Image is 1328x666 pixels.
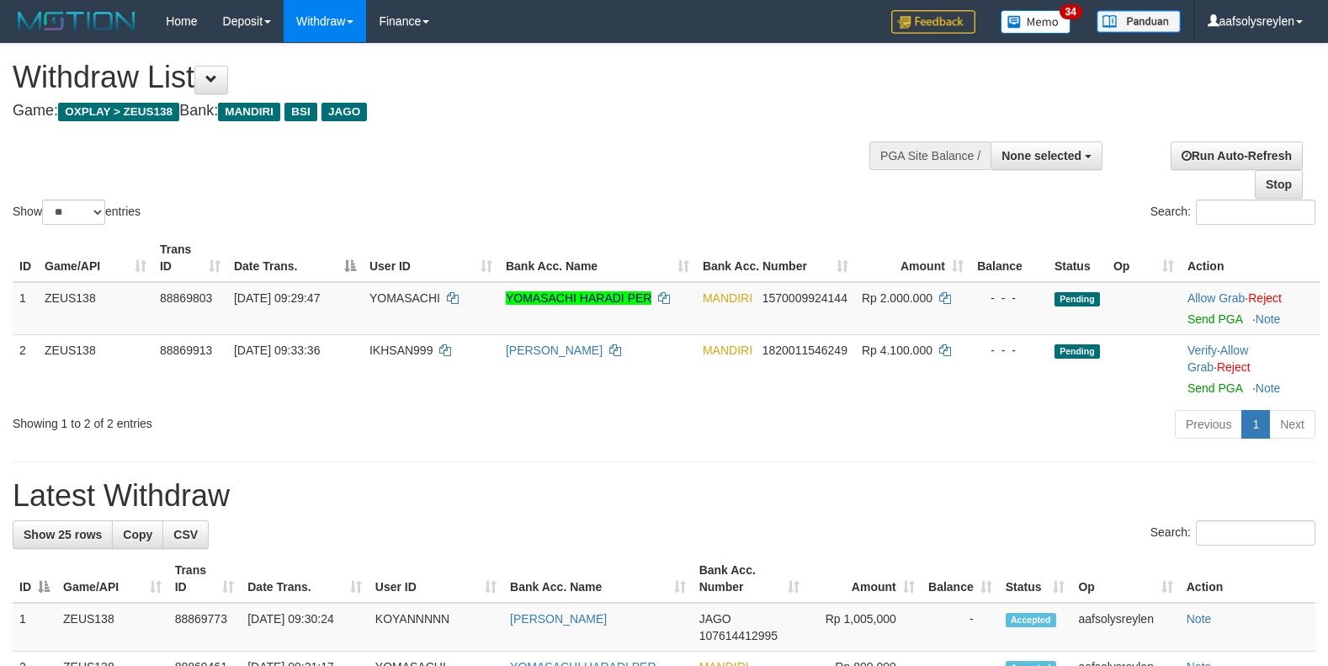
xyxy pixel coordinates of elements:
a: Previous [1175,410,1242,439]
span: 88869913 [160,344,212,357]
td: ZEUS138 [56,603,168,652]
img: Button%20Memo.svg [1001,10,1071,34]
a: 1 [1241,410,1270,439]
th: Bank Acc. Name: activate to sort column ascending [499,234,696,282]
td: aafsolysreylen [1071,603,1179,652]
td: · · [1181,334,1320,403]
span: JAGO [321,103,367,121]
label: Search: [1150,200,1315,225]
span: CSV [173,528,198,541]
span: None selected [1001,149,1081,163]
th: Date Trans.: activate to sort column ascending [241,555,369,603]
th: Op: activate to sort column ascending [1071,555,1179,603]
span: Accepted [1006,613,1056,627]
th: Balance: activate to sort column ascending [922,555,999,603]
td: 1 [13,282,38,335]
td: · [1181,282,1320,335]
img: MOTION_logo.png [13,8,141,34]
span: MANDIRI [703,344,752,357]
span: · [1187,291,1248,305]
span: Copy 107614412995 to clipboard [699,629,778,642]
img: panduan.png [1097,10,1181,33]
span: [DATE] 09:29:47 [234,291,320,305]
th: Status: activate to sort column ascending [999,555,1072,603]
a: Copy [112,520,163,549]
th: Op: activate to sort column ascending [1107,234,1181,282]
th: User ID: activate to sort column ascending [369,555,503,603]
a: Run Auto-Refresh [1171,141,1303,170]
a: Send PGA [1187,312,1242,326]
td: 1 [13,603,56,652]
td: [DATE] 09:30:24 [241,603,369,652]
a: Send PGA [1187,381,1242,395]
th: Status [1048,234,1107,282]
label: Show entries [13,200,141,225]
th: Trans ID: activate to sort column ascending [168,555,242,603]
span: 88869803 [160,291,212,305]
td: KOYANNNNN [369,603,503,652]
span: MANDIRI [218,103,280,121]
td: ZEUS138 [38,334,153,403]
select: Showentries [42,200,105,225]
th: Game/API: activate to sort column ascending [38,234,153,282]
a: Allow Grab [1187,291,1245,305]
h1: Withdraw List [13,61,869,94]
span: Rp 4.100.000 [862,344,932,357]
td: ZEUS138 [38,282,153,335]
span: IKHSAN999 [369,344,433,357]
th: User ID: activate to sort column ascending [363,234,499,282]
span: 34 [1060,4,1082,19]
span: Rp 2.000.000 [862,291,932,305]
span: YOMASACHI [369,291,440,305]
img: Feedback.jpg [891,10,975,34]
span: Pending [1054,292,1100,306]
th: ID: activate to sort column descending [13,555,56,603]
a: Show 25 rows [13,520,113,549]
a: Verify [1187,344,1217,357]
span: Copy 1820011546249 to clipboard [762,344,847,357]
th: Game/API: activate to sort column ascending [56,555,168,603]
span: BSI [284,103,317,121]
th: Balance [970,234,1048,282]
a: Allow Grab [1187,344,1248,374]
span: MANDIRI [703,291,752,305]
a: Note [1187,612,1212,626]
th: Amount: activate to sort column ascending [806,555,922,603]
th: Action [1180,555,1315,603]
td: - [922,603,999,652]
a: [PERSON_NAME] [506,344,603,357]
div: - - - [977,290,1041,306]
div: Showing 1 to 2 of 2 entries [13,408,541,432]
span: OXPLAY > ZEUS138 [58,103,179,121]
div: - - - [977,342,1041,359]
th: Bank Acc. Number: activate to sort column ascending [693,555,806,603]
th: Date Trans.: activate to sort column descending [227,234,363,282]
span: Copy [123,528,152,541]
div: PGA Site Balance / [869,141,991,170]
span: JAGO [699,612,731,626]
label: Search: [1150,520,1315,546]
td: 2 [13,334,38,403]
input: Search: [1196,520,1315,546]
td: Rp 1,005,000 [806,603,922,652]
th: Trans ID: activate to sort column ascending [153,234,227,282]
a: Note [1256,312,1281,326]
h1: Latest Withdraw [13,479,1315,513]
span: [DATE] 09:33:36 [234,344,320,357]
a: CSV [162,520,209,549]
button: None selected [991,141,1102,170]
th: Amount: activate to sort column ascending [855,234,970,282]
th: Action [1181,234,1320,282]
a: Reject [1217,360,1251,374]
h4: Game: Bank: [13,103,869,120]
span: · [1187,344,1248,374]
a: Stop [1255,170,1303,199]
span: Copy 1570009924144 to clipboard [762,291,847,305]
input: Search: [1196,200,1315,225]
a: Note [1256,381,1281,395]
th: ID [13,234,38,282]
a: Next [1269,410,1315,439]
th: Bank Acc. Number: activate to sort column ascending [696,234,855,282]
td: 88869773 [168,603,242,652]
a: Reject [1248,291,1282,305]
